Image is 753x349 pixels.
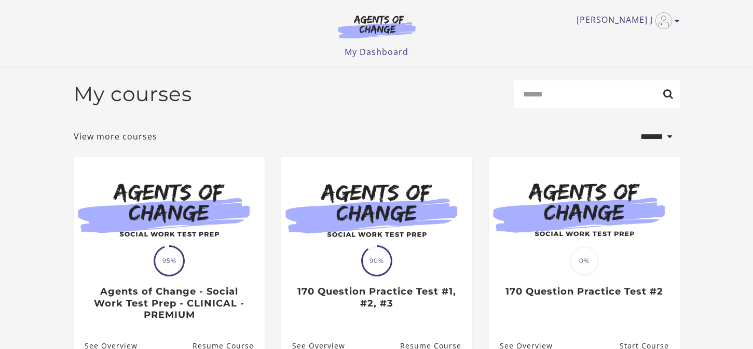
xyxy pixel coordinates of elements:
[577,12,675,29] a: Toggle menu
[74,130,157,143] a: View more courses
[74,82,192,106] h2: My courses
[327,15,427,38] img: Agents of Change Logo
[570,247,598,275] span: 0%
[500,286,668,298] h3: 170 Question Practice Test #2
[85,286,253,321] h3: Agents of Change - Social Work Test Prep - CLINICAL - PREMIUM
[345,46,408,58] a: My Dashboard
[292,286,461,309] h3: 170 Question Practice Test #1, #2, #3
[363,247,391,275] span: 90%
[155,247,183,275] span: 95%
